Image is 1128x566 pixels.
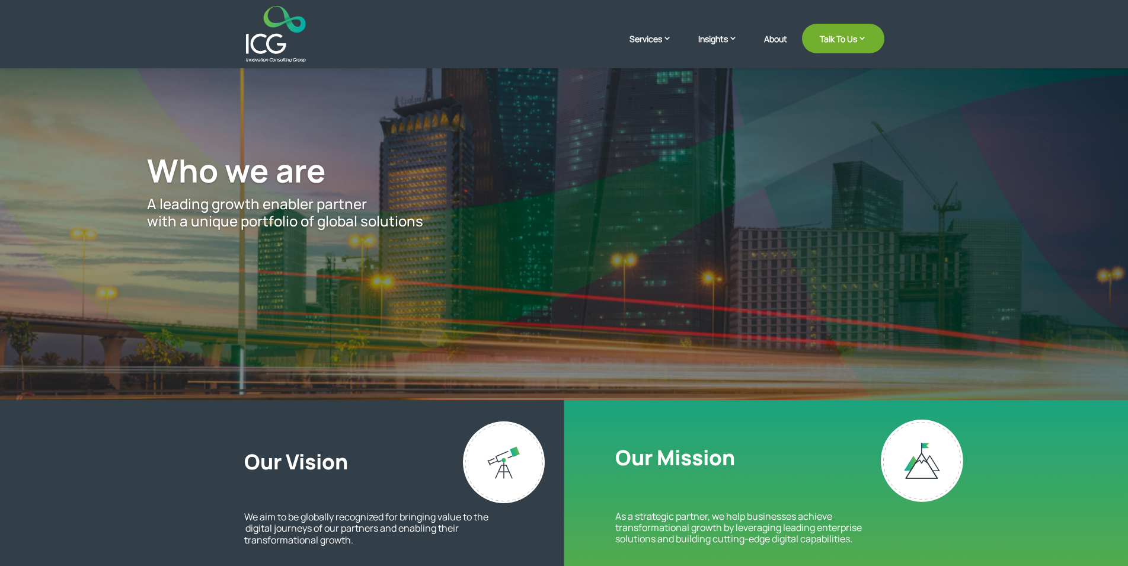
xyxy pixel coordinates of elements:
[698,33,749,62] a: Insights
[244,511,505,546] p: We aim to be globally recognized for bringing value to the digital journeys of our partners and e...
[463,421,545,503] img: Our vision - ICG
[764,34,787,62] a: About
[802,24,884,53] a: Talk To Us
[147,196,981,230] p: A leading growth enabler partner with a unique portfolio of global solutions
[615,445,735,476] h2: Our Mission
[615,511,884,545] p: As a strategic partner, we help businesses achieve transformational growth by leveraging leading ...
[629,33,683,62] a: Services
[881,420,963,502] img: our mission - ICG
[246,6,306,62] img: ICG
[244,449,547,480] h2: Our Vision
[147,148,326,192] span: Who we are
[1069,509,1128,566] iframe: Chat Widget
